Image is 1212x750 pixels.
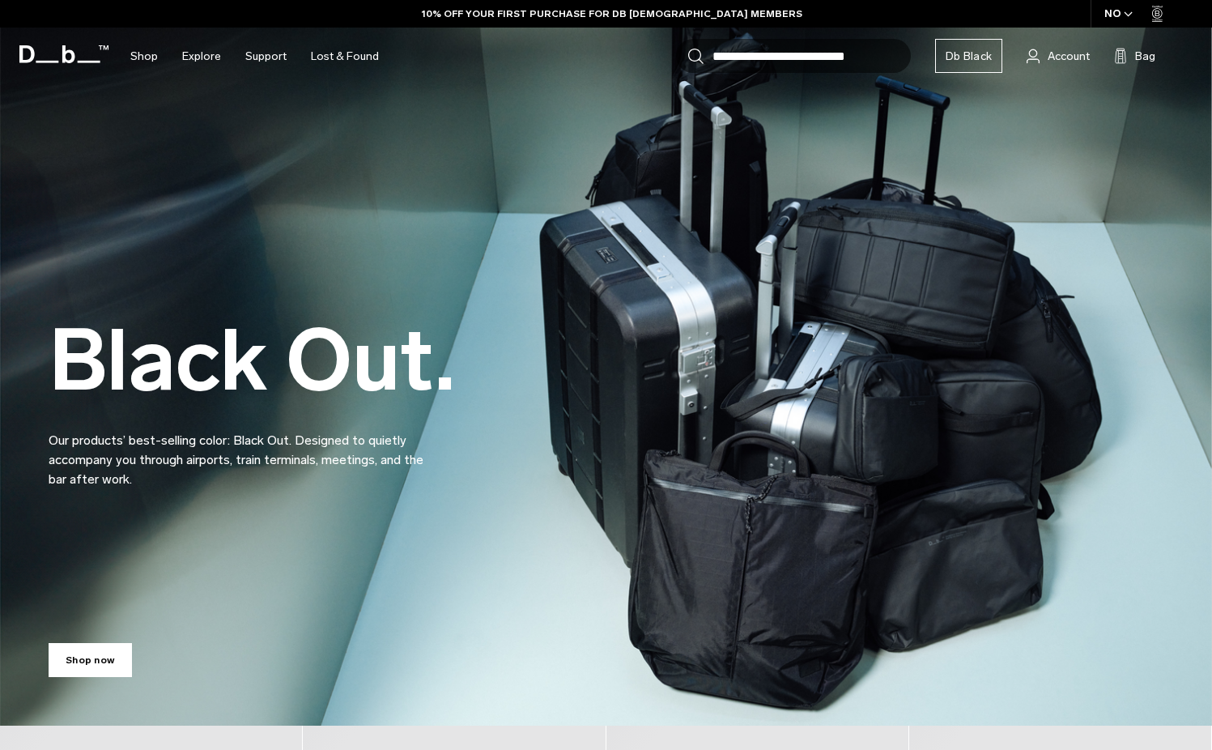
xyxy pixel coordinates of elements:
[935,39,1002,73] a: Db Black
[245,28,287,85] a: Support
[130,28,158,85] a: Shop
[422,6,802,21] a: 10% OFF YOUR FIRST PURCHASE FOR DB [DEMOGRAPHIC_DATA] MEMBERS
[1114,46,1155,66] button: Bag
[1048,48,1090,65] span: Account
[182,28,221,85] a: Explore
[118,28,391,85] nav: Main Navigation
[49,411,437,489] p: Our products’ best-selling color: Black Out. Designed to quietly accompany you through airports, ...
[1135,48,1155,65] span: Bag
[311,28,379,85] a: Lost & Found
[49,643,132,677] a: Shop now
[1027,46,1090,66] a: Account
[49,318,455,403] h2: Black Out.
